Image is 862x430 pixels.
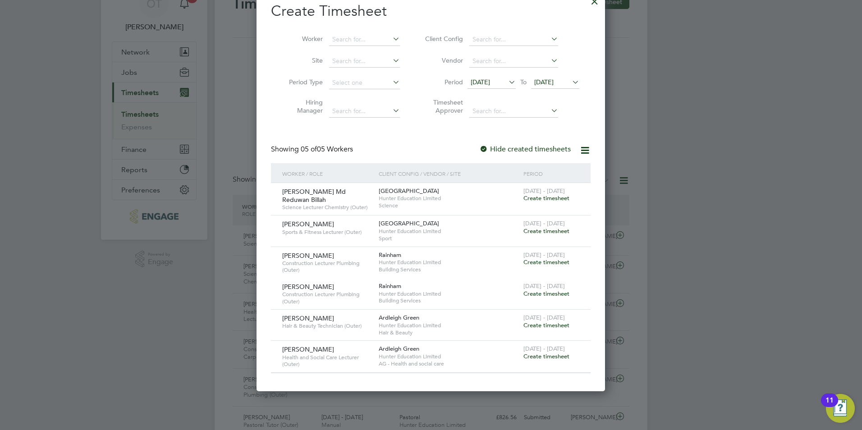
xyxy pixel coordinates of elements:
[379,290,519,297] span: Hunter Education Limited
[379,195,519,202] span: Hunter Education Limited
[422,35,463,43] label: Client Config
[379,251,401,259] span: Rainham
[379,360,519,367] span: AG - Health and social care
[329,105,400,118] input: Search for...
[379,322,519,329] span: Hunter Education Limited
[469,105,558,118] input: Search for...
[521,163,582,184] div: Period
[523,187,565,195] span: [DATE] - [DATE]
[523,314,565,321] span: [DATE] - [DATE]
[301,145,353,154] span: 05 Workers
[422,98,463,114] label: Timesheet Approver
[379,202,519,209] span: Science
[282,98,323,114] label: Hiring Manager
[523,290,569,297] span: Create timesheet
[523,282,565,290] span: [DATE] - [DATE]
[379,187,439,195] span: [GEOGRAPHIC_DATA]
[469,33,558,46] input: Search for...
[523,258,569,266] span: Create timesheet
[469,55,558,68] input: Search for...
[282,283,334,291] span: [PERSON_NAME]
[282,220,334,228] span: [PERSON_NAME]
[379,329,519,336] span: Hair & Beauty
[282,345,334,353] span: [PERSON_NAME]
[282,252,334,260] span: [PERSON_NAME]
[376,163,521,184] div: Client Config / Vendor / Site
[523,352,569,360] span: Create timesheet
[523,227,569,235] span: Create timesheet
[379,220,439,227] span: [GEOGRAPHIC_DATA]
[523,220,565,227] span: [DATE] - [DATE]
[523,251,565,259] span: [DATE] - [DATE]
[379,282,401,290] span: Rainham
[422,56,463,64] label: Vendor
[282,56,323,64] label: Site
[271,2,591,21] h2: Create Timesheet
[523,321,569,329] span: Create timesheet
[282,260,372,274] span: Construction Lecturer Plumbing (Outer)
[282,78,323,86] label: Period Type
[379,297,519,304] span: Building Services
[826,394,855,423] button: Open Resource Center, 11 new notifications
[301,145,317,154] span: 05 of
[271,145,355,154] div: Showing
[825,400,834,412] div: 11
[471,78,490,86] span: [DATE]
[282,204,372,211] span: Science Lecturer Chemistry (Outer)
[523,194,569,202] span: Create timesheet
[379,266,519,273] span: Building Services
[379,235,519,242] span: Sport
[534,78,554,86] span: [DATE]
[379,314,419,321] span: Ardleigh Green
[329,55,400,68] input: Search for...
[379,228,519,235] span: Hunter Education Limited
[282,291,372,305] span: Construction Lecturer Plumbing (Outer)
[282,188,346,204] span: [PERSON_NAME] Md Reduwan Billah
[282,314,334,322] span: [PERSON_NAME]
[523,345,565,352] span: [DATE] - [DATE]
[422,78,463,86] label: Period
[280,163,376,184] div: Worker / Role
[329,77,400,89] input: Select one
[329,33,400,46] input: Search for...
[518,76,529,88] span: To
[479,145,571,154] label: Hide created timesheets
[379,353,519,360] span: Hunter Education Limited
[282,354,372,368] span: Health and Social Care Lecturer (Outer)
[379,345,419,352] span: Ardleigh Green
[379,259,519,266] span: Hunter Education Limited
[282,35,323,43] label: Worker
[282,322,372,329] span: Hair & Beauty Technician (Outer)
[282,229,372,236] span: Sports & Fitness Lecturer (Outer)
